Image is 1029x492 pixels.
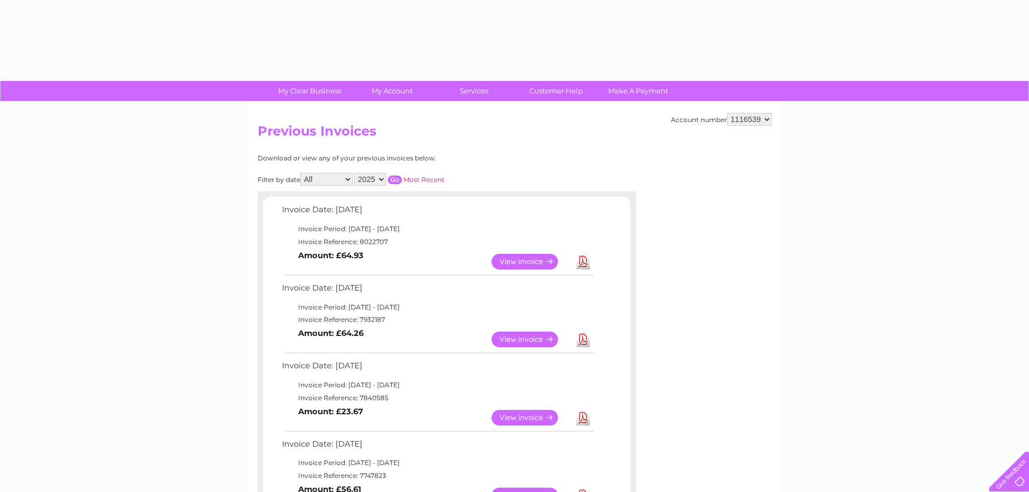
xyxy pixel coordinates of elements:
td: Invoice Reference: 7747823 [279,469,595,482]
div: Download or view any of your previous invoices below. [258,154,541,162]
b: Amount: £64.26 [298,328,364,338]
b: Amount: £23.67 [298,407,363,416]
a: Download [576,410,590,426]
td: Invoice Period: [DATE] - [DATE] [279,456,595,469]
td: Invoice Date: [DATE] [279,203,595,223]
td: Invoice Reference: 8022707 [279,235,595,248]
a: Services [429,81,519,101]
div: Account number [671,113,772,126]
td: Invoice Period: [DATE] - [DATE] [279,379,595,392]
div: Filter by date [258,173,541,186]
a: Customer Help [512,81,601,101]
td: Invoice Reference: 7932187 [279,313,595,326]
a: View [492,332,571,347]
a: Most Recent [403,176,445,184]
td: Invoice Period: [DATE] - [DATE] [279,301,595,314]
a: My Account [347,81,436,101]
a: Download [576,254,590,269]
td: Invoice Reference: 7840585 [279,392,595,405]
td: Invoice Date: [DATE] [279,359,595,379]
a: Make A Payment [594,81,683,101]
a: My Clear Business [265,81,354,101]
a: Download [576,332,590,347]
td: Invoice Date: [DATE] [279,281,595,301]
a: View [492,410,571,426]
td: Invoice Period: [DATE] - [DATE] [279,223,595,235]
a: View [492,254,571,269]
td: Invoice Date: [DATE] [279,437,595,457]
b: Amount: £64.93 [298,251,364,260]
h2: Previous Invoices [258,124,772,144]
